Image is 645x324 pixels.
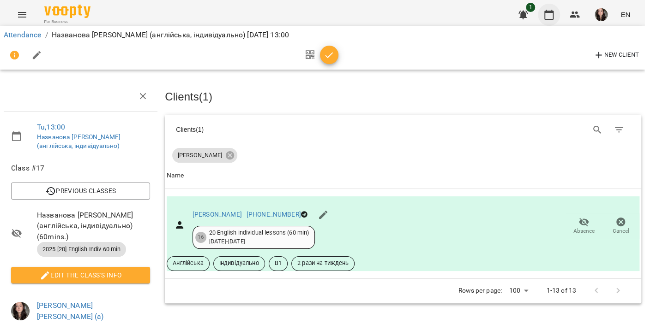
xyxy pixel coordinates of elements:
a: Названова [PERSON_NAME] (англійська, індивідуально) [37,133,121,150]
a: [PERSON_NAME] [PERSON_NAME] (а) [37,301,104,321]
a: Tu , 13:00 [37,123,65,131]
span: 1 [526,3,535,12]
span: В1 [269,259,287,267]
nav: breadcrumb [4,29,641,41]
span: Cancel [613,227,629,235]
span: EN [621,10,630,19]
span: Class #17 [11,163,150,174]
button: Search [586,119,609,141]
button: New Client [591,48,641,63]
span: For Business [44,19,90,25]
button: Menu [11,4,33,26]
span: Previous Classes [18,185,143,196]
li: / [45,29,48,41]
button: Cancel [603,213,639,239]
div: Clients ( 1 ) [176,125,395,134]
span: 2 рази на тиждень [292,259,355,267]
span: Англійська [167,259,209,267]
button: Edit the class's Info [11,267,150,283]
span: 2025 [20] English Indiv 60 min [37,245,126,253]
div: Name [167,170,184,181]
div: 20 English individual lessons (60 min) [DATE] - [DATE] [209,229,309,246]
p: 1-13 of 13 [546,286,576,295]
img: 1a20daea8e9f27e67610e88fbdc8bd8e.jpg [11,302,30,320]
button: Filter [608,119,630,141]
span: Name [167,170,639,181]
span: Edit the class's Info [18,270,143,281]
span: [PERSON_NAME] [172,151,228,159]
button: Previous Classes [11,183,150,199]
button: Absence [566,213,603,239]
button: EN [617,6,634,23]
img: Voopty Logo [44,5,90,18]
div: [PERSON_NAME] [172,148,237,163]
div: Table Toolbar [165,115,641,144]
div: 16 [195,232,206,243]
div: Sort [167,170,184,181]
a: [PHONE_NUMBER] [247,211,301,218]
span: Названова [PERSON_NAME] (англійська, індивідуально) ( 60 mins. ) [37,210,150,242]
span: Індивідуально [214,259,265,267]
img: 1a20daea8e9f27e67610e88fbdc8bd8e.jpg [595,8,608,21]
span: New Client [593,50,639,61]
span: Absence [573,227,595,235]
h3: Clients ( 1 ) [165,91,641,103]
a: Attendance [4,30,41,39]
p: Названова [PERSON_NAME] (англійська, індивідуально) [DATE] 13:00 [52,29,289,41]
p: Rows per page: [458,286,502,295]
div: 100 [506,284,531,297]
a: [PERSON_NAME] [193,211,242,218]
